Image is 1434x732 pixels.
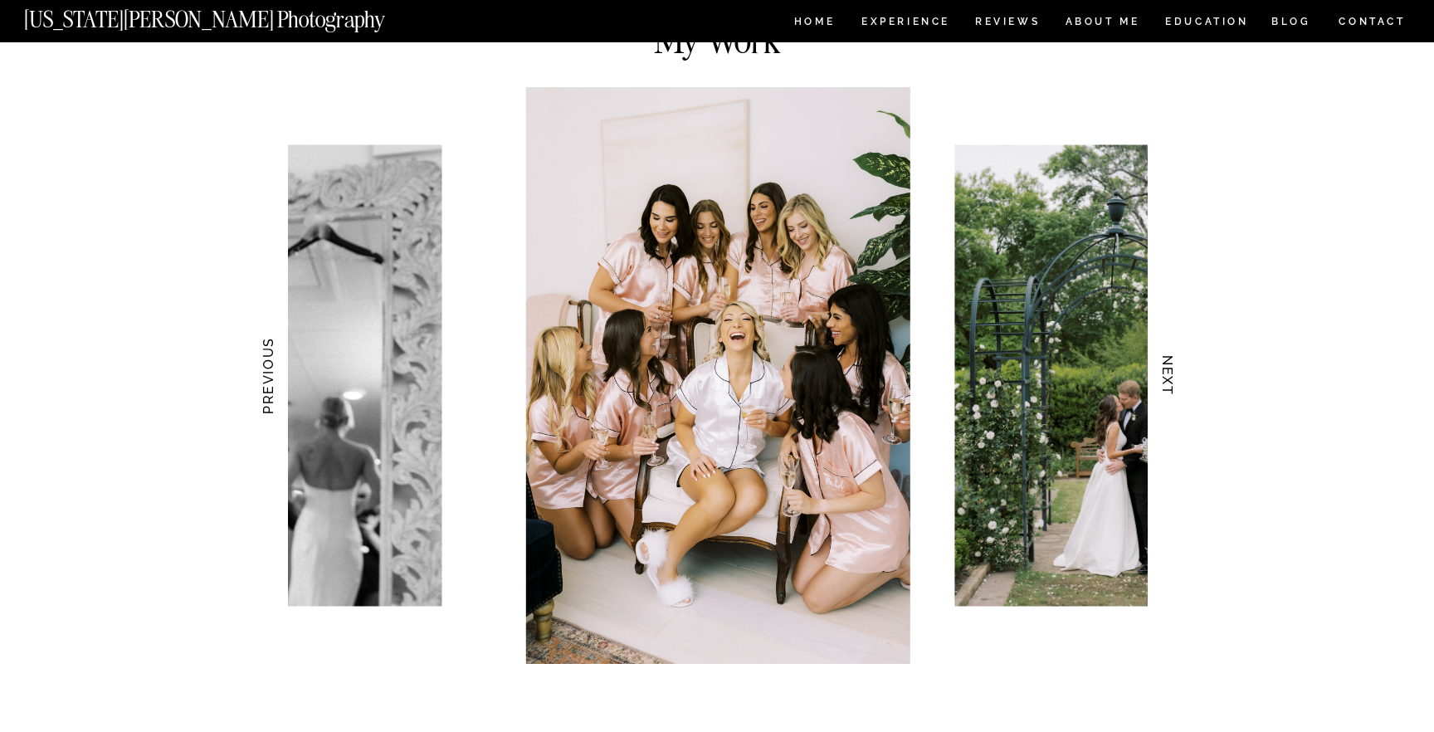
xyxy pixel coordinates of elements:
a: ABOUT ME [1065,17,1140,31]
a: HOME [791,17,838,31]
h3: PREVIOUS [259,324,276,428]
a: [US_STATE][PERSON_NAME] Photography [24,8,441,22]
h2: My Work [594,22,840,51]
a: REVIEWS [975,17,1037,31]
a: CONTACT [1338,12,1407,31]
a: Experience [861,17,949,31]
h3: NEXT [1159,324,1177,428]
a: EDUCATION [1163,17,1251,31]
a: BLOG [1271,17,1311,31]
